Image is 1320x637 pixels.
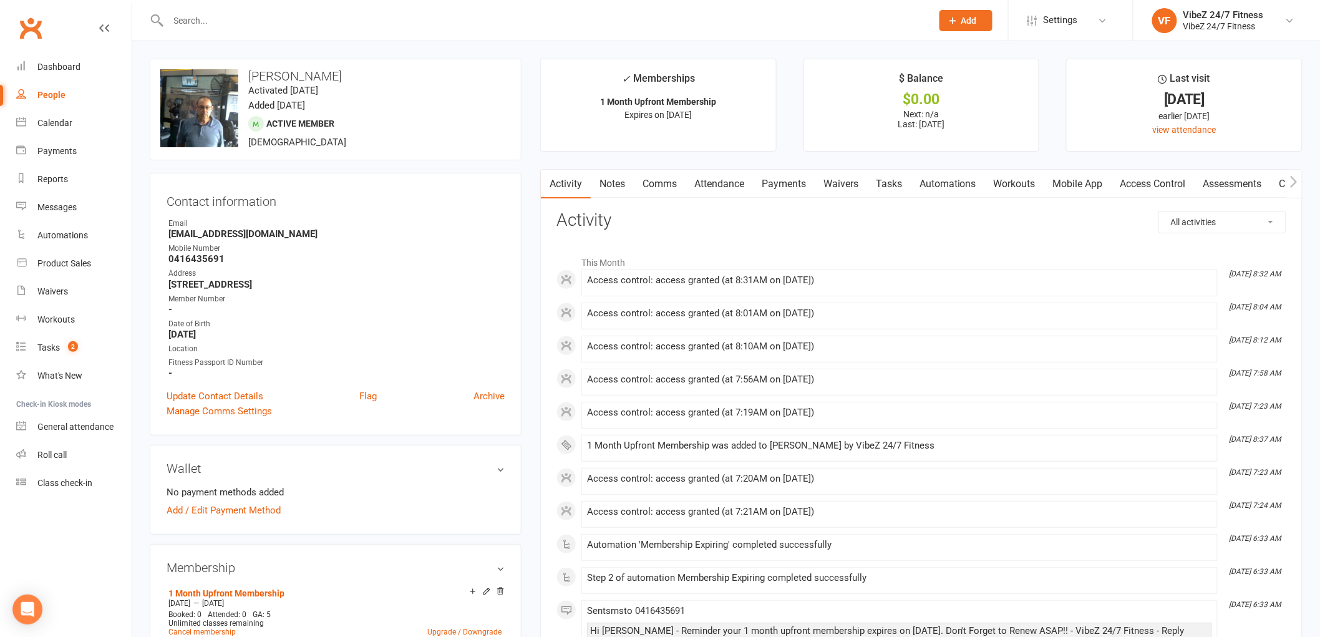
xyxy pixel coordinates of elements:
[1230,501,1281,510] i: [DATE] 7:24 AM
[1153,125,1216,135] a: view attendance
[168,628,236,636] a: Cancel membership
[587,440,1212,451] div: 1 Month Upfront Membership was added to [PERSON_NAME] by VibeZ 24/7 Fitness
[815,109,1028,129] p: Next: n/a Last: [DATE]
[359,389,377,404] a: Flag
[1112,170,1195,198] a: Access Control
[168,329,505,340] strong: [DATE]
[1230,435,1281,444] i: [DATE] 8:37 AM
[168,293,505,305] div: Member Number
[622,73,630,85] i: ✓
[587,407,1212,418] div: Access control: access granted (at 7:19AM on [DATE])
[1230,369,1281,377] i: [DATE] 7:58 AM
[961,16,977,26] span: Add
[1152,8,1177,33] div: VF
[167,190,505,208] h3: Contact information
[167,485,505,500] li: No payment methods added
[37,314,75,324] div: Workouts
[208,610,246,619] span: Attended: 0
[911,170,985,198] a: Automations
[37,90,66,100] div: People
[37,146,77,156] div: Payments
[16,109,132,137] a: Calendar
[16,278,132,306] a: Waivers
[16,221,132,250] a: Automations
[815,170,867,198] a: Waivers
[587,507,1212,517] div: Access control: access granted (at 7:21AM on [DATE])
[16,193,132,221] a: Messages
[473,389,505,404] a: Archive
[160,69,511,83] h3: [PERSON_NAME]
[16,81,132,109] a: People
[12,595,42,625] div: Open Intercom Messenger
[16,334,132,362] a: Tasks 2
[1230,468,1281,477] i: [DATE] 7:23 AM
[248,137,346,148] span: [DEMOGRAPHIC_DATA]
[587,341,1212,352] div: Access control: access granted (at 8:10AM on [DATE])
[248,100,305,111] time: Added [DATE]
[168,588,284,598] a: 1 Month Upfront Membership
[37,202,77,212] div: Messages
[16,469,132,497] a: Class kiosk mode
[1044,6,1078,34] span: Settings
[168,253,505,265] strong: 0416435691
[541,170,591,198] a: Activity
[16,53,132,81] a: Dashboard
[16,306,132,334] a: Workouts
[1230,534,1281,543] i: [DATE] 6:33 AM
[15,12,46,44] a: Clubworx
[266,119,334,129] span: Active member
[168,279,505,290] strong: [STREET_ADDRESS]
[168,367,505,379] strong: -
[168,619,264,628] span: Unlimited classes remaining
[587,540,1212,550] div: Automation 'Membership Expiring' completed successfully
[867,170,911,198] a: Tasks
[1195,170,1271,198] a: Assessments
[168,218,505,230] div: Email
[985,170,1044,198] a: Workouts
[1230,600,1281,609] i: [DATE] 6:33 AM
[587,573,1212,583] div: Step 2 of automation Membership Expiring completed successfully
[165,598,505,608] div: —
[202,599,224,608] span: [DATE]
[167,389,263,404] a: Update Contact Details
[37,230,88,240] div: Automations
[1183,9,1264,21] div: VibeZ 24/7 Fitness
[168,357,505,369] div: Fitness Passport ID Number
[168,228,505,240] strong: [EMAIL_ADDRESS][DOMAIN_NAME]
[16,250,132,278] a: Product Sales
[1230,336,1281,344] i: [DATE] 8:12 AM
[1158,71,1210,93] div: Last visit
[253,610,271,619] span: GA: 5
[16,413,132,441] a: General attendance kiosk mode
[168,318,505,330] div: Date of Birth
[167,462,505,475] h3: Wallet
[815,93,1028,106] div: $0.00
[16,441,132,469] a: Roll call
[168,304,505,315] strong: -
[939,10,992,31] button: Add
[1078,93,1291,106] div: [DATE]
[16,362,132,390] a: What's New
[16,137,132,165] a: Payments
[600,97,716,107] strong: 1 Month Upfront Membership
[899,71,943,93] div: $ Balance
[37,174,68,184] div: Reports
[168,243,505,255] div: Mobile Number
[167,503,281,518] a: Add / Edit Payment Method
[587,374,1212,385] div: Access control: access granted (at 7:56AM on [DATE])
[68,341,78,352] span: 2
[37,371,82,381] div: What's New
[587,308,1212,319] div: Access control: access granted (at 8:01AM on [DATE])
[1183,21,1264,32] div: VibeZ 24/7 Fitness
[168,599,190,608] span: [DATE]
[160,69,238,147] img: image1743390991.png
[165,12,923,29] input: Search...
[587,605,685,616] span: Sent sms to 0416435691
[16,165,132,193] a: Reports
[37,62,80,72] div: Dashboard
[591,170,634,198] a: Notes
[1230,270,1281,278] i: [DATE] 8:32 AM
[168,610,201,619] span: Booked: 0
[168,343,505,355] div: Location
[168,268,505,280] div: Address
